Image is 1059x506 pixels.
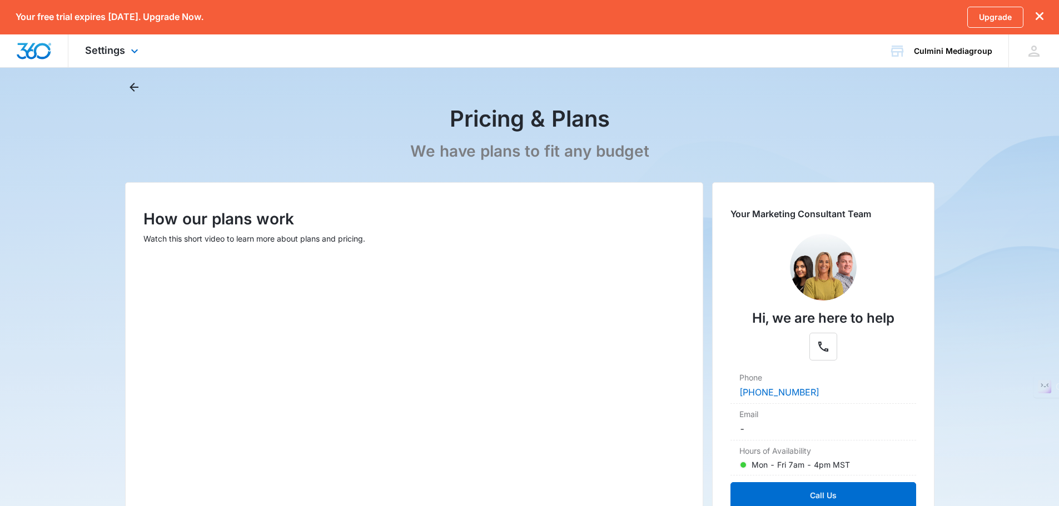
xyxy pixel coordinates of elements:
[450,105,610,133] h1: Pricing & Plans
[739,445,907,457] dt: Hours of Availability
[730,367,916,404] div: Phone[PHONE_NUMBER]
[752,308,894,328] p: Hi, we are here to help
[739,387,819,398] a: [PHONE_NUMBER]
[410,142,649,161] p: We have plans to fit any budget
[143,233,685,244] p: Watch this short video to learn more about plans and pricing.
[730,440,916,475] div: Hours of AvailabilityMon - Fri 7am - 4pm MST
[914,47,992,56] div: account name
[752,459,850,470] p: Mon - Fri 7am - 4pm MST
[125,78,143,96] button: Back
[967,7,1023,28] a: Upgrade
[739,422,907,435] dd: -
[739,408,907,420] dt: Email
[809,333,837,360] button: Phone
[730,207,916,221] p: Your Marketing Consultant Team
[739,372,907,383] dt: Phone
[1036,12,1043,22] button: dismiss this dialog
[16,12,203,22] p: Your free trial expires [DATE]. Upgrade Now.
[85,44,125,56] span: Settings
[730,404,916,440] div: Email-
[143,207,685,231] p: How our plans work
[68,34,158,67] div: Settings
